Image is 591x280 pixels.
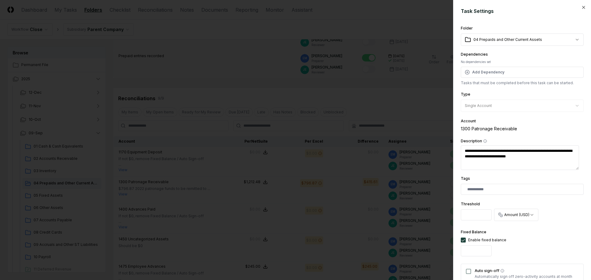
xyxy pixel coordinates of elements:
[501,269,504,273] button: Auto sign-off
[461,80,584,86] p: Tasks that must be completed before this task can be started.
[461,119,584,123] div: Account
[468,237,506,243] div: Enable fixed balance
[461,52,488,57] label: Dependencies
[461,202,480,206] label: Threshold
[461,60,584,64] div: No dependencies set
[483,139,487,143] button: Description
[475,269,578,273] label: Auto sign-off
[461,139,584,143] label: Description
[461,125,584,132] div: 1300 Patronage Receivable
[461,67,584,78] button: Add Dependency
[461,230,486,234] label: Fixed Balance
[461,7,584,15] h2: Task Settings
[461,92,470,97] label: Type
[461,26,473,30] label: Folder
[461,176,470,181] label: Tags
